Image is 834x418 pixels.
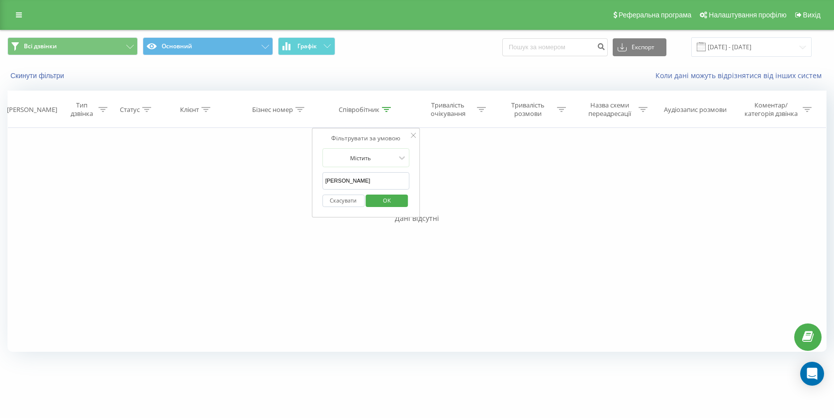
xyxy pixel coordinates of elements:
[322,195,365,207] button: Скасувати
[68,101,96,118] div: Тип дзвінка
[800,362,824,386] div: Open Intercom Messenger
[583,101,636,118] div: Назва схеми переадресації
[7,71,69,80] button: Скинути фільтри
[180,105,199,114] div: Клієнт
[501,101,555,118] div: Тривалість розмови
[709,11,786,19] span: Налаштування профілю
[803,11,821,19] span: Вихід
[619,11,692,19] span: Реферальна програма
[366,195,408,207] button: OK
[120,105,140,114] div: Статус
[7,105,57,114] div: [PERSON_NAME]
[613,38,666,56] button: Експорт
[655,71,827,80] a: Коли дані можуть відрізнятися вiд інших систем
[322,172,410,190] input: Введіть значення
[322,133,410,143] div: Фільтрувати за умовою
[373,193,401,208] span: OK
[24,42,57,50] span: Всі дзвінки
[297,43,317,50] span: Графік
[278,37,335,55] button: Графік
[421,101,474,118] div: Тривалість очікування
[7,213,827,223] div: Дані відсутні
[143,37,273,55] button: Основний
[664,105,727,114] div: Аудіозапис розмови
[7,37,138,55] button: Всі дзвінки
[252,105,293,114] div: Бізнес номер
[502,38,608,56] input: Пошук за номером
[339,105,379,114] div: Співробітник
[742,101,800,118] div: Коментар/категорія дзвінка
